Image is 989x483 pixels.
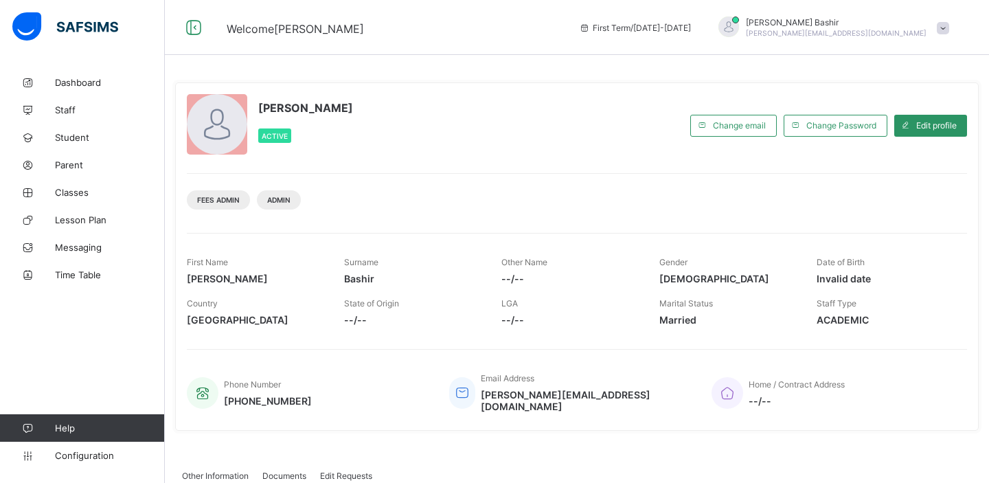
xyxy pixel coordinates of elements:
[746,17,927,27] span: [PERSON_NAME] Bashir
[806,120,876,131] span: Change Password
[320,471,372,481] span: Edit Requests
[749,379,845,390] span: Home / Contract Address
[224,379,281,390] span: Phone Number
[916,120,957,131] span: Edit profile
[267,196,291,204] span: Admin
[817,298,856,308] span: Staff Type
[659,257,687,267] span: Gender
[579,23,691,33] span: session/term information
[227,22,364,36] span: Welcome [PERSON_NAME]
[481,389,691,412] span: [PERSON_NAME][EMAIL_ADDRESS][DOMAIN_NAME]
[55,423,164,434] span: Help
[187,257,228,267] span: First Name
[659,298,713,308] span: Marital Status
[187,298,218,308] span: Country
[659,314,796,326] span: Married
[481,373,534,383] span: Email Address
[224,395,312,407] span: [PHONE_NUMBER]
[344,314,481,326] span: --/--
[258,101,353,115] span: [PERSON_NAME]
[262,471,306,481] span: Documents
[713,120,766,131] span: Change email
[746,29,927,37] span: [PERSON_NAME][EMAIL_ADDRESS][DOMAIN_NAME]
[55,77,165,88] span: Dashboard
[501,257,547,267] span: Other Name
[501,273,638,284] span: --/--
[12,12,118,41] img: safsims
[197,196,240,204] span: Fees Admin
[262,132,288,140] span: Active
[659,273,796,284] span: [DEMOGRAPHIC_DATA]
[55,242,165,253] span: Messaging
[749,395,845,407] span: --/--
[705,16,956,39] div: HamidBashir
[501,298,518,308] span: LGA
[55,104,165,115] span: Staff
[817,273,953,284] span: Invalid date
[187,273,323,284] span: [PERSON_NAME]
[182,471,249,481] span: Other Information
[55,187,165,198] span: Classes
[187,314,323,326] span: [GEOGRAPHIC_DATA]
[501,314,638,326] span: --/--
[55,159,165,170] span: Parent
[55,450,164,461] span: Configuration
[55,269,165,280] span: Time Table
[344,273,481,284] span: Bashir
[344,298,399,308] span: State of Origin
[344,257,378,267] span: Surname
[817,314,953,326] span: ACADEMIC
[817,257,865,267] span: Date of Birth
[55,214,165,225] span: Lesson Plan
[55,132,165,143] span: Student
